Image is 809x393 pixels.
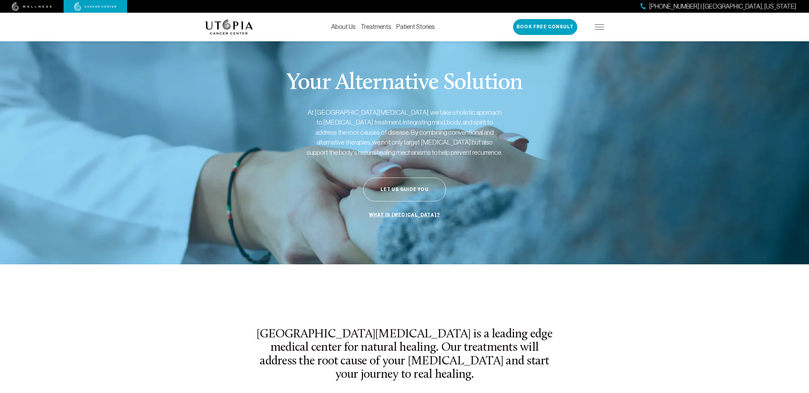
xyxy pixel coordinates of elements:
[286,72,523,95] p: Your Alternative Solution
[641,2,796,11] a: [PHONE_NUMBER] | [GEOGRAPHIC_DATA], [US_STATE]
[306,107,503,158] p: At [GEOGRAPHIC_DATA][MEDICAL_DATA], we take a holistic approach to [MEDICAL_DATA] treatment, inte...
[363,178,446,201] button: Let Us Guide You
[513,19,577,35] button: Book Free Consult
[205,19,253,35] img: logo
[649,2,796,11] span: [PHONE_NUMBER] | [GEOGRAPHIC_DATA], [US_STATE]
[74,2,117,11] img: cancer center
[12,2,52,11] img: wellness
[331,23,356,30] a: About Us
[396,23,435,30] a: Patient Stories
[595,24,604,30] img: icon-hamburger
[256,328,553,382] h2: [GEOGRAPHIC_DATA][MEDICAL_DATA] is a leading edge medical center for natural healing. Our treatme...
[361,23,391,30] a: Treatments
[367,209,442,221] a: What is [MEDICAL_DATA]?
